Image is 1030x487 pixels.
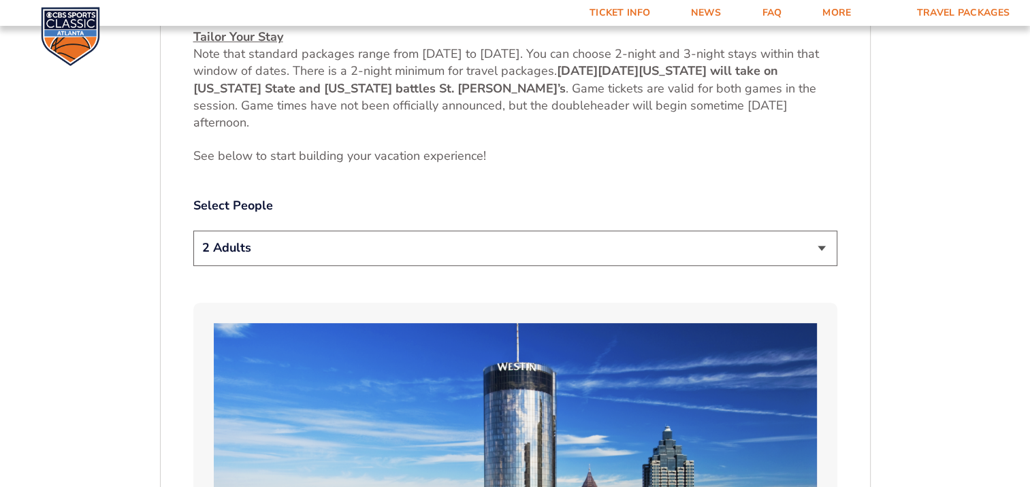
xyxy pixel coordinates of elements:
[193,46,819,79] span: Note that standard packages range from [DATE] to [DATE]. You can choose 2-night and 3-night stays...
[41,7,100,66] img: CBS Sports Classic
[193,197,837,214] label: Select People
[557,63,639,79] strong: [DATE][DATE]
[193,29,283,45] u: Tailor Your Stay
[193,148,837,165] p: See below to start building your vacation e
[430,148,486,164] span: xperience!
[193,80,816,131] span: . Game tickets are valid for both games in the session. Game times have not been officially annou...
[193,63,778,96] strong: [US_STATE] will take on [US_STATE] State and [US_STATE] battles St. [PERSON_NAME]’s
